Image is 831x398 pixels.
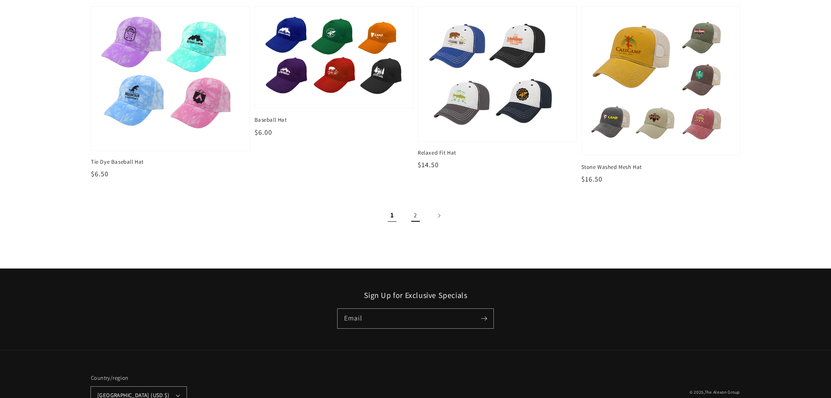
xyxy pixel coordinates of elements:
[100,15,241,142] img: Tie Dye Baseball Hat
[91,290,740,300] h2: Sign Up for Exclusive Specials
[418,149,577,157] span: Relaxed Fit Hat
[91,206,740,225] nav: Pagination
[418,6,577,170] a: Relaxed Fit Hat Relaxed Fit Hat $14.50
[91,6,250,179] a: Tie Dye Baseball Hat Tie Dye Baseball Hat $6.50
[581,163,741,171] span: Stone Washed Mesh Hat
[581,6,741,184] a: Stone Washed Mesh Hat Stone Washed Mesh Hat $16.50
[254,128,272,137] span: $6.00
[91,158,250,166] span: Tie Dye Baseball Hat
[590,15,731,147] img: Stone Washed Mesh Hat
[91,374,187,382] h2: Country/region
[91,169,109,178] span: $6.50
[383,206,402,225] span: Page 1
[254,116,414,124] span: Baseball Hat
[705,389,740,395] a: The Alexon Group
[429,206,448,225] a: Next page
[581,175,602,184] span: $16.50
[406,206,425,225] a: Page 2
[264,15,405,100] img: Baseball Hat
[689,389,740,395] small: © 2025,
[418,160,439,169] span: $14.50
[427,15,568,133] img: Relaxed Fit Hat
[254,6,414,138] a: Baseball Hat Baseball Hat $6.00
[474,309,493,328] button: Subscribe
